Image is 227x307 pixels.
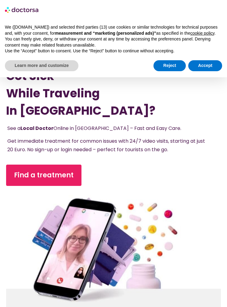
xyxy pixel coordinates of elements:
[7,125,181,132] span: See a Online in [GEOGRAPHIC_DATA] – Fast and Easy Care.
[14,170,74,180] span: Find a treatment
[5,36,222,48] p: You can freely give, deny, or withdraw your consent at any time by accessing the preferences pane...
[153,60,186,71] button: Reject
[5,24,222,36] p: We ([DOMAIN_NAME]) and selected third parties (13) use cookies or similar technologies for techni...
[6,67,221,119] h1: Got Sick While Traveling In [GEOGRAPHIC_DATA]?
[6,165,81,186] a: Find a treatment
[5,60,78,71] button: Learn more and customize
[188,60,222,71] button: Accept
[190,31,214,36] a: cookie policy
[5,5,39,15] img: logo
[20,125,53,132] strong: Local Doctor
[5,48,222,54] p: Use the “Accept” button to consent. Use the “Reject” button to continue without accepting.
[7,138,205,153] span: Get immediate treatment for common issues with 24/7 video visits, starting at just 20 Euro. No si...
[55,31,156,36] strong: measurement and “marketing (personalized ads)”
